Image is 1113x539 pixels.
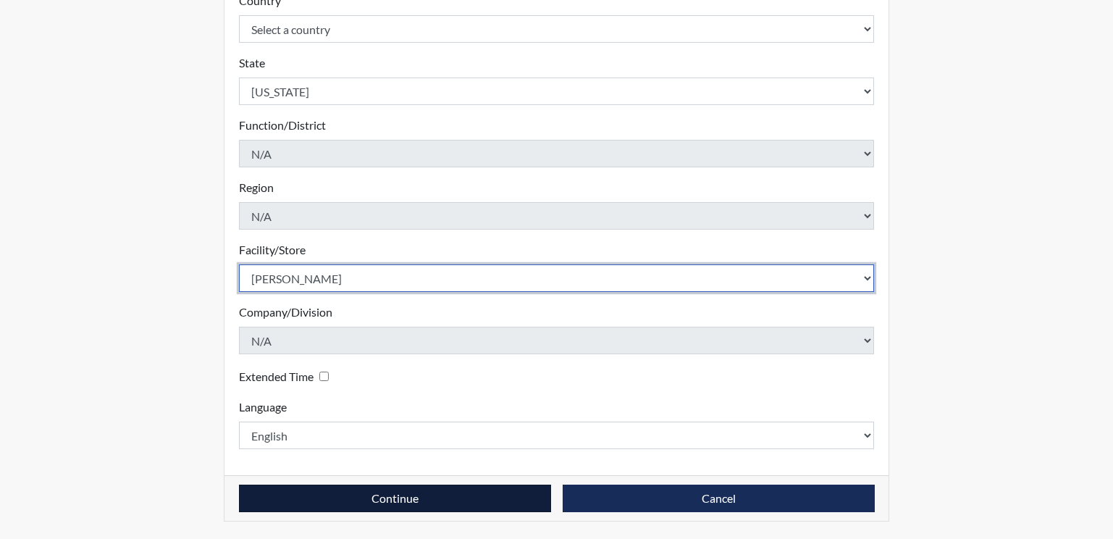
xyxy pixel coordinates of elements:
div: Checking this box will provide the interviewee with an accomodation of extra time to answer each ... [239,366,335,387]
label: Extended Time [239,368,314,385]
button: Cancel [563,485,875,512]
label: State [239,54,265,72]
label: Region [239,179,274,196]
label: Language [239,398,287,416]
button: Continue [239,485,551,512]
label: Company/Division [239,304,332,321]
label: Function/District [239,117,326,134]
label: Facility/Store [239,241,306,259]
